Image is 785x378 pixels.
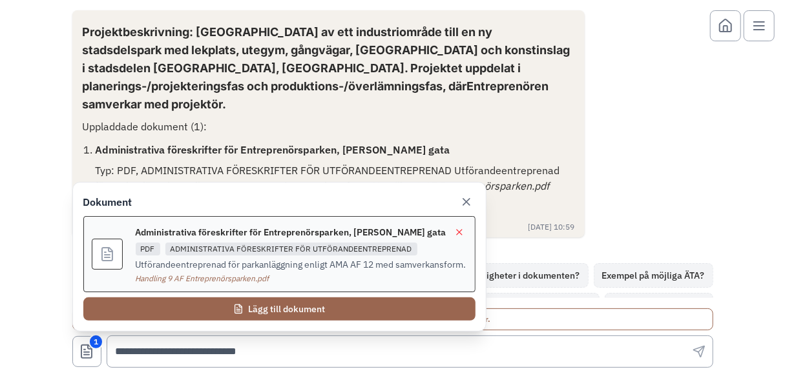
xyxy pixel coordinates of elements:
span: 1 [89,334,103,350]
span: Administrativa föreskrifter för Entreprenörsparken, [PERSON_NAME] gata [136,226,446,239]
button: Ta bort dokument [452,224,467,240]
button: Open menu [744,10,775,41]
button: Exempel på möjliga ÄTA? [594,263,713,288]
strong: Administrativa föreskrifter för Entreprenörsparken, [PERSON_NAME] gata [96,143,450,156]
div: PDF [136,243,160,255]
button: Vilka garantier gäller? [605,293,713,317]
div: ADMINISTRATIVA FÖRESKRIFTER FÖR UTFÖRANDEENTREPRENAD [165,243,417,255]
span: Dokument [83,194,132,210]
p: Typ: PDF, ADMINISTRATIVA FÖRESKRIFTER FÖR UTFÖRANDEENTREPRENAD Utförandeentreprenad för parkanläg... [96,163,575,194]
button: Hur hanteras vinterkostnader? [457,293,600,317]
button: Lägg till dokument [83,297,476,321]
em: Handling 9 AF Entreprenörsparken.pdf [372,179,550,192]
div: Handling 9 AF Entreprenörsparken.pdf [136,274,467,284]
button: Visa dokument [72,336,101,367]
button: Finns motstridigheter i dokumenten? [419,263,589,288]
p: Uppladdade dokument (1): [83,119,575,134]
h3: Projektbeskrivning: [GEOGRAPHIC_DATA] av ett industriområde till en ny stadsdelspark med lekplats... [83,23,575,114]
div: Utförandeentreprenad för parkanläggning enligt AMA AF 12 med samverkansform. [136,258,467,271]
